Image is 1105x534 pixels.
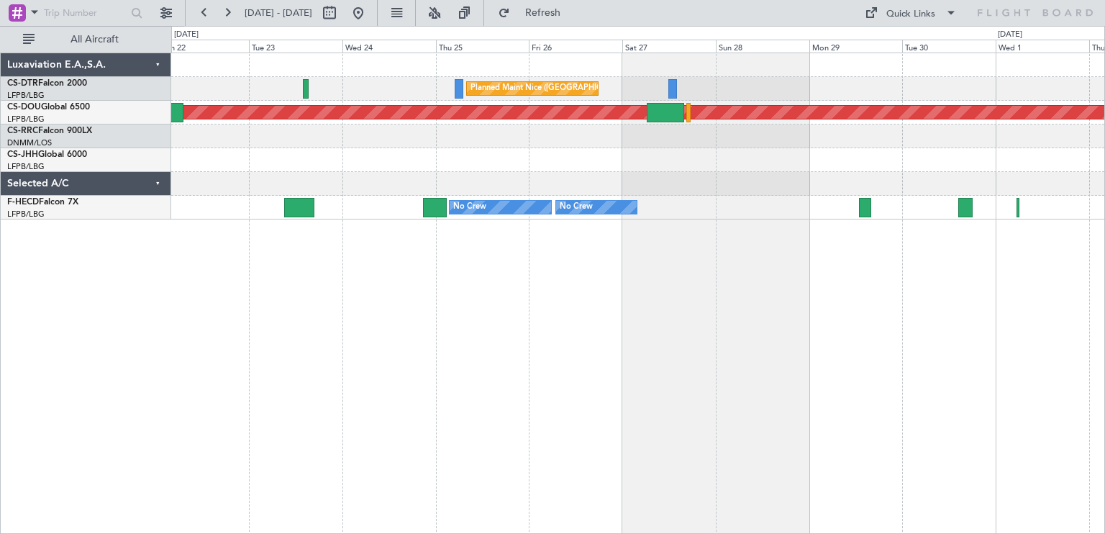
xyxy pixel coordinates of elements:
[7,127,92,135] a: CS-RRCFalcon 900LX
[902,40,996,53] div: Tue 30
[470,78,631,99] div: Planned Maint Nice ([GEOGRAPHIC_DATA])
[513,8,573,18] span: Refresh
[7,209,45,220] a: LFPB/LBG
[7,137,52,148] a: DNMM/LOS
[174,29,199,41] div: [DATE]
[7,103,41,112] span: CS-DOU
[249,40,342,53] div: Tue 23
[453,196,486,218] div: No Crew
[16,28,156,51] button: All Aircraft
[491,1,578,24] button: Refresh
[155,40,249,53] div: Mon 22
[37,35,152,45] span: All Aircraft
[7,150,87,159] a: CS-JHHGlobal 6000
[716,40,809,53] div: Sun 28
[7,90,45,101] a: LFPB/LBG
[7,198,78,207] a: F-HECDFalcon 7X
[7,114,45,125] a: LFPB/LBG
[529,40,622,53] div: Fri 26
[7,79,87,88] a: CS-DTRFalcon 2000
[998,29,1022,41] div: [DATE]
[7,161,45,172] a: LFPB/LBG
[560,196,593,218] div: No Crew
[7,103,90,112] a: CS-DOUGlobal 6500
[44,2,127,24] input: Trip Number
[436,40,529,53] div: Thu 25
[7,79,38,88] span: CS-DTR
[809,40,903,53] div: Mon 29
[7,198,39,207] span: F-HECD
[886,7,935,22] div: Quick Links
[858,1,964,24] button: Quick Links
[7,150,38,159] span: CS-JHH
[7,127,38,135] span: CS-RRC
[342,40,436,53] div: Wed 24
[996,40,1089,53] div: Wed 1
[622,40,716,53] div: Sat 27
[245,6,312,19] span: [DATE] - [DATE]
